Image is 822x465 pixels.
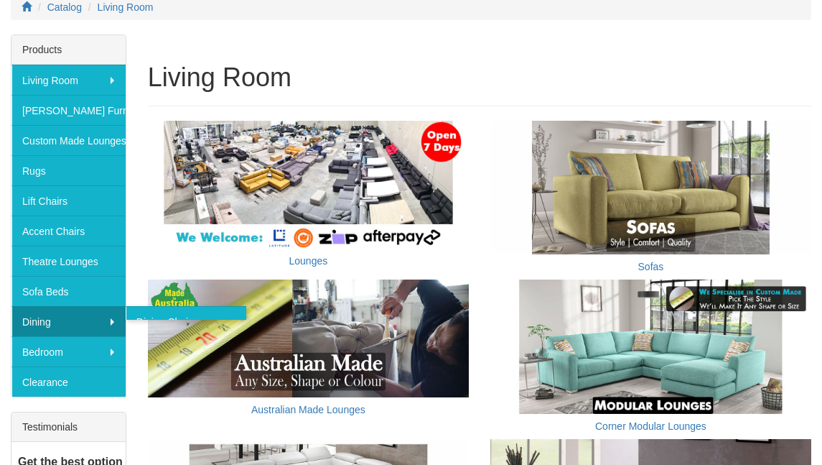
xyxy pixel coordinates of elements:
a: Catalog [47,1,82,13]
a: Lounges [289,255,328,267]
a: Sofas [638,261,664,272]
div: Testimonials [11,413,126,442]
a: Bedroom [11,336,126,367]
a: Clearance [11,367,126,397]
a: Rugs [11,155,126,185]
img: Corner Modular Lounges [490,280,811,413]
img: Lounges [148,121,469,249]
a: Dining Chairs [126,306,246,336]
a: Theatre Lounges [11,246,126,276]
a: Dining [11,306,126,336]
div: Products [11,35,126,65]
img: Sofas [490,121,811,254]
img: Australian Made Lounges [148,280,469,397]
a: Australian Made Lounges [251,404,365,415]
a: Accent Chairs [11,216,126,246]
a: Lift Chairs [11,185,126,216]
a: [PERSON_NAME] Furniture [11,95,126,125]
a: Sofa Beds [11,276,126,306]
a: Living Room [98,1,154,13]
a: Living Room [11,65,126,95]
a: Corner Modular Lounges [595,420,706,432]
a: Custom Made Lounges [11,125,126,155]
h1: Living Room [148,63,811,92]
